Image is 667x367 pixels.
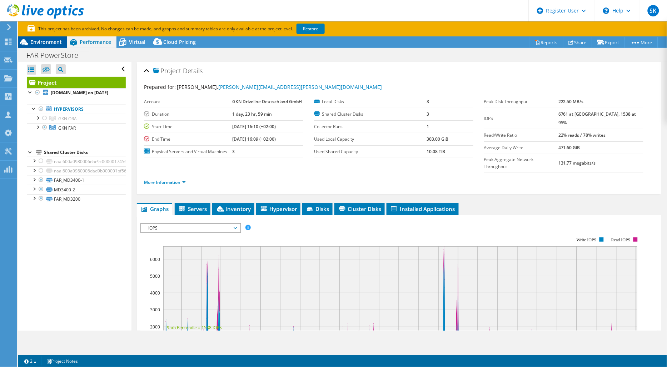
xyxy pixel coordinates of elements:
[216,205,251,212] span: Inventory
[27,123,126,132] a: GKN FAR
[177,84,382,90] span: [PERSON_NAME],
[427,149,446,155] b: 10.08 TiB
[232,136,276,142] b: [DATE] 16:09 (+02:00)
[27,166,126,176] a: naa.600a0980006dad9b000001bf56842d47
[27,157,126,166] a: naa.600a0980006dac9c0000017456842e38
[183,66,203,75] span: Details
[80,39,111,45] span: Performance
[27,176,126,185] a: FAR_MD3400-1
[484,144,558,151] label: Average Daily Write
[260,205,297,212] span: Hypervisor
[144,136,232,143] label: End Time
[563,37,592,48] a: Share
[153,67,181,75] span: Project
[314,98,427,105] label: Local Disks
[27,185,126,194] a: MD3400-2
[144,98,232,105] label: Account
[218,84,382,90] a: [PERSON_NAME][EMAIL_ADDRESS][PERSON_NAME][DOMAIN_NAME]
[297,24,325,34] a: Restore
[140,205,169,212] span: Graphs
[306,205,329,212] span: Disks
[314,148,427,155] label: Used Shared Capacity
[145,224,237,232] span: IOPS
[232,99,302,105] b: GKN Driveline Deutschland GmbH
[611,237,631,242] text: Read IOPS
[19,357,41,366] a: 2
[163,39,196,45] span: Cloud Pricing
[58,125,76,131] span: GKN FAR
[178,205,207,212] span: Servers
[577,237,597,242] text: Write IOPS
[484,132,558,139] label: Read/Write Ratio
[28,25,378,33] p: This project has been archived. No changes can be made, and graphs and summary tables are only av...
[144,148,232,155] label: Physical Servers and Virtual Machines
[27,77,126,88] a: Project
[167,325,222,331] text: 95th Percentile = 1538 IOPS
[144,84,176,90] label: Prepared for:
[150,290,160,296] text: 4000
[558,145,580,151] b: 471.60 GiB
[27,194,126,203] a: FAR_MD3200
[23,51,89,59] h1: FAR PowerStore
[484,98,558,105] label: Peak Disk Throughput
[558,99,584,105] b: 222.50 MB/s
[232,149,235,155] b: 3
[558,111,636,126] b: 6761 at [GEOGRAPHIC_DATA], 1538 at 95%
[427,124,429,130] b: 1
[427,99,429,105] b: 3
[314,136,427,143] label: Used Local Capacity
[427,136,449,142] b: 303.00 GiB
[144,179,186,185] a: More Information
[44,148,126,157] div: Shared Cluster Disks
[603,7,609,14] svg: \n
[150,273,160,279] text: 5000
[314,111,427,118] label: Shared Cluster Disks
[51,90,108,96] b: [DOMAIN_NAME] on [DATE]
[529,37,563,48] a: Reports
[558,160,596,166] b: 131.77 megabits/s
[232,124,276,130] b: [DATE] 16:10 (+02:00)
[150,256,160,262] text: 6000
[592,37,625,48] a: Export
[314,123,427,130] label: Collector Runs
[150,324,160,330] text: 2000
[427,111,429,117] b: 3
[27,88,126,97] a: [DOMAIN_NAME] on [DATE]
[484,156,558,170] label: Peak Aggregate Network Throughput
[625,37,658,48] a: More
[558,132,606,138] b: 22% reads / 78% writes
[150,307,160,313] text: 3000
[390,205,455,212] span: Installed Applications
[648,5,659,16] span: SK
[41,357,83,366] a: Project Notes
[58,116,77,122] span: GKN ORA
[30,39,62,45] span: Environment
[27,105,126,114] a: Hypervisors
[144,111,232,118] label: Duration
[129,39,145,45] span: Virtual
[144,123,232,130] label: Start Time
[232,111,272,117] b: 1 day, 23 hr, 59 min
[27,114,126,123] a: GKN ORA
[484,115,558,122] label: IOPS
[338,205,381,212] span: Cluster Disks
